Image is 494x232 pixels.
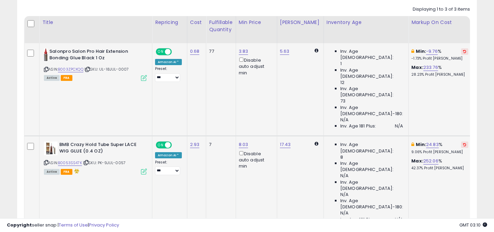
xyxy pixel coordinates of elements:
span: | SKU: PK-9JUL-0057 [83,160,126,166]
div: 77 [209,48,230,54]
div: Preset: [155,160,182,175]
th: The percentage added to the cost of goods (COGS) that forms the calculator for Min & Max prices. [409,16,474,43]
span: Inv. Age [DEMOGRAPHIC_DATA]: [340,160,403,173]
a: 17.43 [280,141,291,148]
div: Inventory Age [327,19,405,26]
span: Inv. Age [DEMOGRAPHIC_DATA]-180: [340,105,403,117]
div: % [411,48,468,61]
span: ON [156,142,165,148]
span: Inv. Age [DEMOGRAPHIC_DATA]: [340,179,403,192]
a: 0.68 [190,48,200,55]
div: Displaying 1 to 3 of 3 items [413,6,470,13]
a: 3.83 [239,48,248,55]
div: % [411,158,468,171]
span: All listings currently available for purchase on Amazon [44,75,60,81]
span: ON [156,49,165,55]
a: Terms of Use [59,222,88,228]
p: -1.73% Profit [PERSON_NAME] [411,56,468,61]
div: ASIN: [44,48,147,80]
span: Inv. Age 181 Plus: [340,123,376,129]
div: Min Price [239,19,274,26]
span: OFF [171,142,182,148]
span: N/A [395,123,403,129]
b: BMB Crazy Hold Tube Super LACE WIG GLUE (0.4 OZ) [59,142,143,156]
i: This overrides the store level min markup for this listing [411,142,414,147]
div: Preset: [155,66,182,82]
span: Inv. Age [DEMOGRAPHIC_DATA]: [340,86,403,98]
div: [PERSON_NAME] [280,19,321,26]
span: 8 [340,154,343,160]
i: Revert to store-level Min Markup [463,143,466,146]
a: B0053SS47K [58,160,82,166]
img: 31tExCgV0YL._SL40_.jpg [44,48,48,62]
i: This overrides the store level min markup for this listing [411,49,414,53]
span: N/A [395,217,403,223]
a: B003ZPCXQQ [58,66,83,72]
div: % [411,142,468,154]
a: -9.76 [426,48,438,55]
div: Amazon AI * [155,59,182,65]
span: FBA [61,169,72,175]
span: FBA [61,75,72,81]
a: 252.06 [423,158,438,164]
div: Amazon AI * [155,152,182,158]
span: N/A [340,117,349,123]
span: OFF [171,49,182,55]
div: Markup on Cost [411,19,471,26]
div: % [411,64,468,77]
div: Fulfillable Quantity [209,19,233,33]
span: | SKU: UL-18JUL-0007 [84,66,129,72]
i: hazardous material [72,169,80,173]
div: Disable auto adjust min [239,150,272,170]
b: Max: [411,64,423,71]
span: Inv. Age [DEMOGRAPHIC_DATA]: [340,142,403,154]
b: Salonpro Salon Pro Hair Extension Bonding Glue Black 1 Oz [49,48,133,63]
a: Privacy Policy [89,222,119,228]
span: Inv. Age [DEMOGRAPHIC_DATA]-180: [340,198,403,210]
a: 24.83 [426,141,439,148]
span: Inv. Age [DEMOGRAPHIC_DATA]: [340,48,403,61]
p: 42.37% Profit [PERSON_NAME] [411,166,468,171]
span: N/A [340,192,349,198]
img: 41wsx70dy4L._SL40_.jpg [44,142,58,155]
p: 28.23% Profit [PERSON_NAME] [411,72,468,77]
div: Disable auto adjust min [239,56,272,76]
span: Inv. Age [DEMOGRAPHIC_DATA]: [340,67,403,80]
i: Revert to store-level Min Markup [463,50,466,53]
b: Max: [411,158,423,164]
a: 8.03 [239,141,248,148]
span: 2025-10-14 03:10 GMT [459,222,487,228]
span: N/A [340,173,349,179]
a: 233.76 [423,64,438,71]
div: 7 [209,142,230,148]
a: 5.63 [280,48,290,55]
span: N/A [340,210,349,216]
div: ASIN: [44,142,147,174]
span: Inv. Age 181 Plus: [340,217,376,223]
p: 9.06% Profit [PERSON_NAME] [411,150,468,155]
div: seller snap | | [7,222,119,229]
span: All listings currently available for purchase on Amazon [44,169,60,175]
strong: Copyright [7,222,32,228]
a: 2.93 [190,141,200,148]
b: Min: [416,48,426,54]
span: 1 [340,61,342,67]
span: 12 [340,80,344,86]
span: 73 [340,98,345,104]
div: Repricing [155,19,184,26]
b: Min: [416,141,426,148]
div: Title [42,19,149,26]
div: Cost [190,19,203,26]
